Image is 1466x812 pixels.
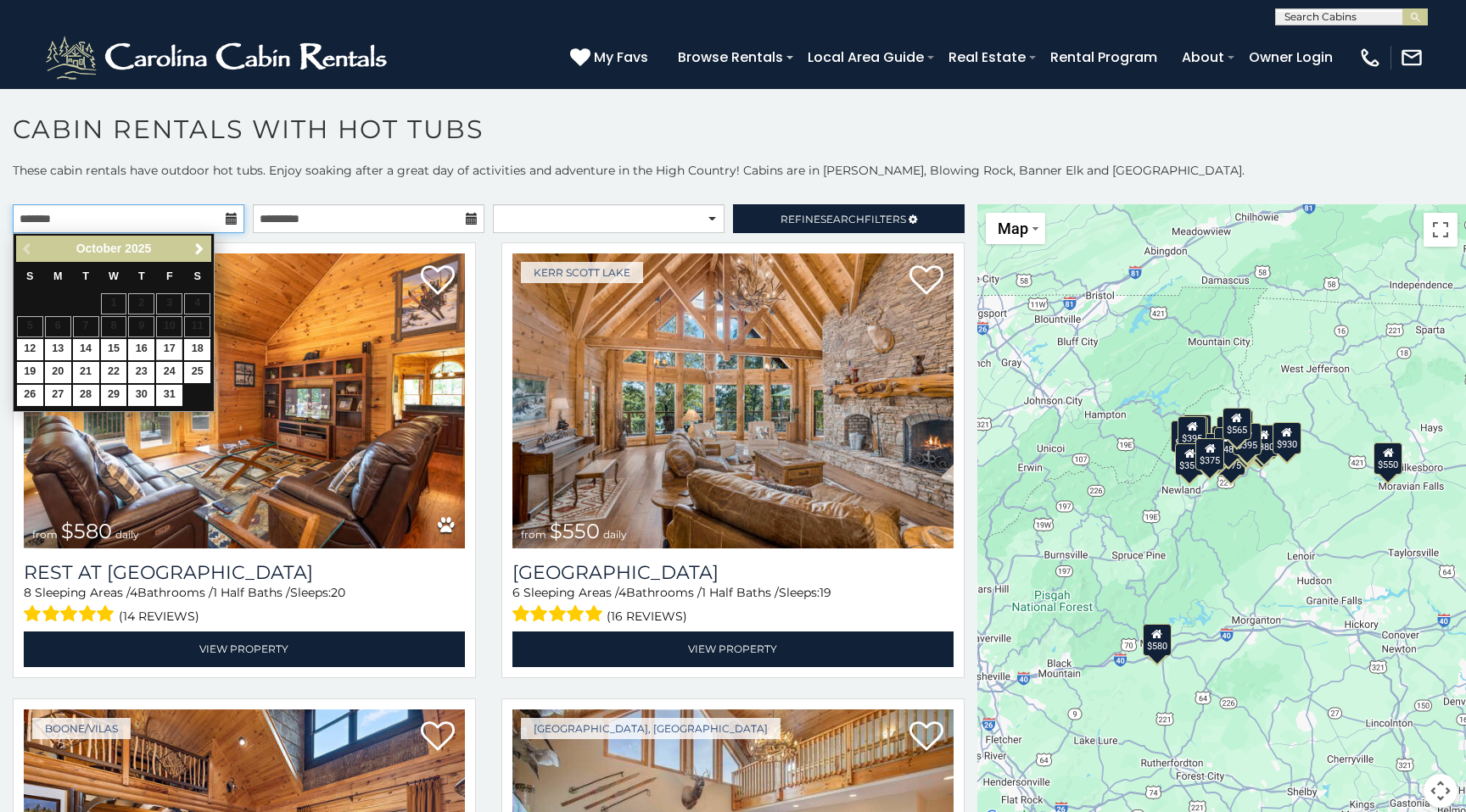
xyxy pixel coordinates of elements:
[733,204,965,233] a: RefineSearchFilters
[32,718,131,739] a: Boone/Vilas
[213,585,290,600] span: 1 Half Baths /
[1424,213,1458,247] button: Toggle fullscreen view
[986,213,1045,244] button: Change map style
[331,585,345,600] span: 20
[512,253,954,548] a: Lake Haven Lodge from $550 daily
[550,519,600,543] span: $550
[53,270,63,282] span: Monday
[421,720,455,755] a: Add to favorites
[119,605,199,627] span: (14 reviews)
[24,585,31,600] span: 8
[799,42,932,72] a: Local Area Guide
[101,362,127,383] a: 22
[130,585,137,600] span: 4
[1195,438,1224,470] div: $375
[618,585,626,600] span: 4
[24,253,465,548] a: Rest at Mountain Crest from $580 daily
[820,585,831,600] span: 19
[109,270,119,282] span: Wednesday
[1424,774,1458,808] button: Map camera controls
[1223,408,1251,440] div: $565
[24,631,465,666] a: View Property
[1183,414,1211,447] div: $230
[73,362,99,383] a: 21
[1042,42,1166,72] a: Rental Program
[594,47,648,68] span: My Favs
[1214,427,1243,459] div: $485
[73,385,99,406] a: 28
[570,47,652,69] a: My Favs
[61,519,112,543] span: $580
[1374,442,1402,475] div: $550
[194,270,201,282] span: Saturday
[24,561,465,584] h3: Rest at Mountain Crest
[45,339,71,360] a: 13
[603,528,627,541] span: daily
[156,339,182,360] a: 17
[909,720,943,755] a: Add to favorites
[17,339,43,360] a: 12
[76,242,122,255] span: October
[1400,46,1424,70] img: mail-regular-white.png
[1143,624,1172,656] div: $580
[512,631,954,666] a: View Property
[998,220,1028,237] span: Map
[820,213,864,225] span: Search
[17,362,43,383] a: 19
[1273,422,1301,454] div: $930
[32,528,58,541] span: from
[1175,443,1204,476] div: $355
[184,339,210,360] a: 18
[421,264,455,299] a: Add to favorites
[156,362,182,383] a: 24
[128,362,154,383] a: 23
[702,585,779,600] span: 1 Half Baths /
[512,253,954,548] img: Lake Haven Lodge
[26,270,33,282] span: Sunday
[17,385,43,406] a: 26
[82,270,89,282] span: Tuesday
[1233,423,1262,455] div: $395
[193,242,206,256] span: Next
[115,528,139,541] span: daily
[512,585,520,600] span: 6
[125,242,151,255] span: 2025
[1173,42,1233,72] a: About
[128,339,154,360] a: 16
[101,385,127,406] a: 29
[184,362,210,383] a: 25
[42,32,394,83] img: White-1-2.png
[512,561,954,584] a: [GEOGRAPHIC_DATA]
[45,385,71,406] a: 27
[73,339,99,360] a: 14
[607,605,687,627] span: (16 reviews)
[521,262,643,283] a: Kerr Scott Lake
[512,584,954,627] div: Sleeping Areas / Bathrooms / Sleeps:
[521,718,781,739] a: [GEOGRAPHIC_DATA], [GEOGRAPHIC_DATA]
[1171,420,1200,453] div: $650
[156,385,182,406] a: 31
[166,270,173,282] span: Friday
[188,238,210,259] a: Next
[1250,425,1279,457] div: $380
[138,270,145,282] span: Thursday
[24,584,465,627] div: Sleeping Areas / Bathrooms / Sleeps:
[781,213,906,225] span: Refine Filters
[128,385,154,406] a: 30
[101,339,127,360] a: 15
[669,42,792,72] a: Browse Rentals
[45,362,71,383] a: 20
[940,42,1034,72] a: Real Estate
[24,561,465,584] a: Rest at [GEOGRAPHIC_DATA]
[1178,416,1206,448] div: $395
[1358,46,1382,70] img: phone-regular-white.png
[1240,42,1341,72] a: Owner Login
[909,264,943,299] a: Add to favorites
[512,561,954,584] h3: Lake Haven Lodge
[24,253,465,548] img: Rest at Mountain Crest
[521,528,546,541] span: from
